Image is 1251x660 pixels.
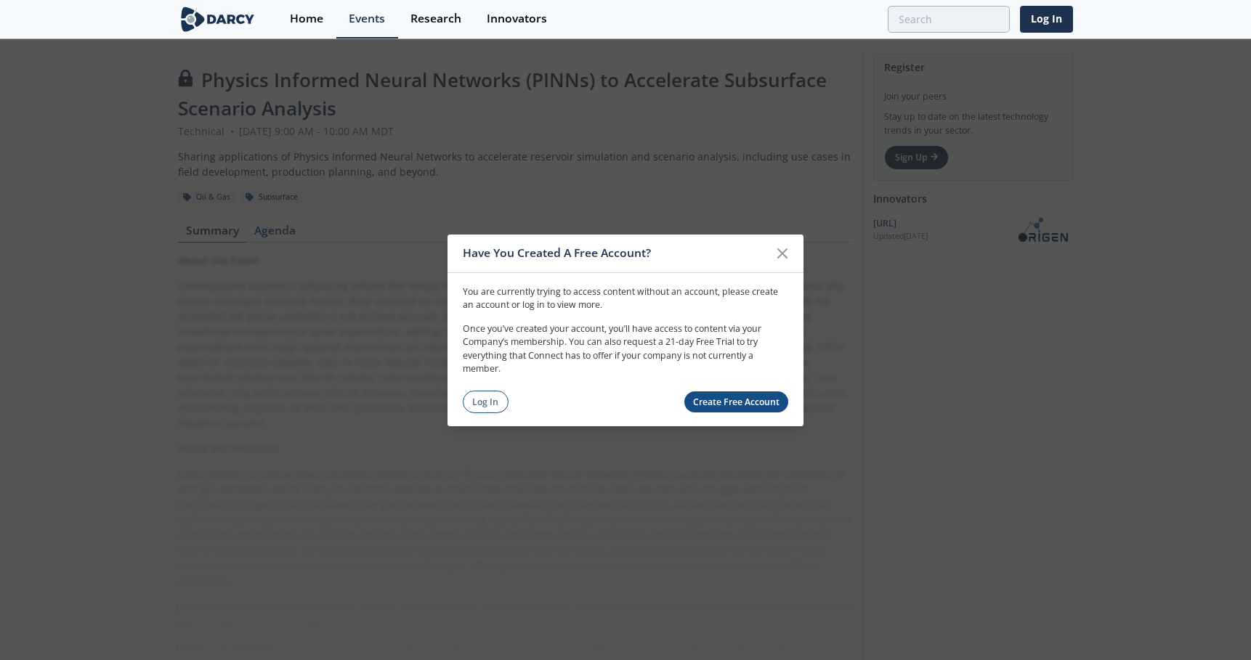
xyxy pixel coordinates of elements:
[178,7,257,32] img: logo-wide.svg
[349,13,385,25] div: Events
[290,13,323,25] div: Home
[463,391,509,413] a: Log In
[463,240,769,267] div: Have You Created A Free Account?
[463,285,788,312] p: You are currently trying to access content without an account, please create an account or log in...
[1020,6,1073,33] a: Log In
[463,322,788,376] p: Once you’ve created your account, you’ll have access to content via your Company’s membership. Yo...
[888,6,1010,33] input: Advanced Search
[487,13,547,25] div: Innovators
[410,13,461,25] div: Research
[684,391,789,412] a: Create Free Account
